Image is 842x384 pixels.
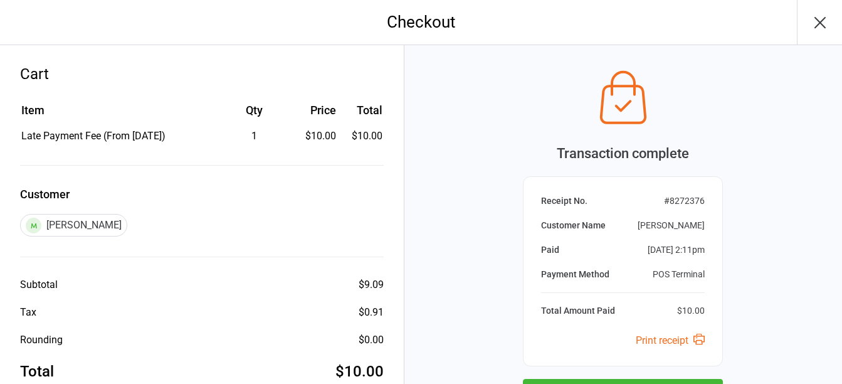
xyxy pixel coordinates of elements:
span: Late Payment Fee (From [DATE]) [21,130,166,142]
div: Receipt No. [541,195,587,208]
div: Cart [20,63,384,85]
div: # 8272376 [664,195,705,208]
div: [PERSON_NAME] [638,219,705,232]
div: Customer Name [541,219,606,232]
div: $9.09 [359,277,384,292]
th: Total [341,102,382,127]
div: $10.00 [335,360,384,383]
th: Item [21,102,215,127]
div: Payment Method [541,268,609,281]
div: $10.00 [677,304,705,317]
div: Paid [541,243,559,257]
div: Subtotal [20,277,58,292]
div: $0.91 [359,305,384,320]
th: Qty [216,102,292,127]
div: Rounding [20,333,63,348]
div: Total [20,360,54,383]
td: $10.00 [341,129,382,144]
div: Transaction complete [523,143,723,164]
div: [DATE] 2:11pm [648,243,705,257]
a: Print receipt [636,334,705,346]
div: 1 [216,129,292,144]
div: Total Amount Paid [541,304,615,317]
div: Tax [20,305,36,320]
div: POS Terminal [653,268,705,281]
div: [PERSON_NAME] [20,214,127,237]
label: Customer [20,186,384,203]
div: $0.00 [359,333,384,348]
div: Price [293,102,336,119]
div: $10.00 [293,129,336,144]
